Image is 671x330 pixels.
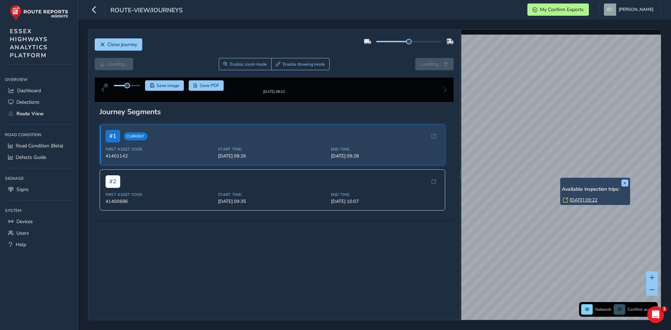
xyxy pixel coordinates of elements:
[16,110,44,117] span: Route View
[5,85,73,96] a: Dashboard
[5,108,73,119] a: Route View
[189,80,224,91] button: PDF
[253,95,295,100] div: [DATE] 09:22
[562,186,628,192] h6: Available inspection trips:
[218,159,327,165] span: [DATE] 08:26
[16,99,39,105] span: Detections
[106,152,214,157] span: First Asset Code:
[16,241,26,248] span: Help
[100,112,449,122] div: Journey Segments
[5,130,73,140] div: Road Condition
[647,306,664,323] iframe: Intercom live chat
[5,140,73,152] a: Road Condition (Beta)
[331,198,440,203] span: End Time:
[110,6,183,16] span: route-view/journeys
[17,87,41,94] span: Dashboard
[253,88,295,95] img: Thumbnail frame
[16,142,63,149] span: Road Condition (Beta)
[218,204,327,210] span: [DATE] 09:35
[283,61,325,67] span: Enable drawing mode
[5,96,73,108] a: Detections
[271,58,330,70] button: Draw
[5,152,73,163] a: Defects Guide
[218,152,327,157] span: Start Time:
[540,6,584,13] span: My Confirm Exports
[16,154,46,161] span: Defects Guide
[106,181,120,193] span: # 2
[95,38,142,51] button: Close journey
[5,227,73,239] a: Users
[106,159,214,165] span: 41401142
[5,216,73,227] a: Devices
[628,307,656,312] span: Confirm assets
[604,3,656,16] button: [PERSON_NAME]
[5,205,73,216] div: System
[621,179,628,186] button: x
[10,27,48,59] span: ESSEX HIGHWAYS ANALYTICS PLATFORM
[107,41,137,48] span: Close journey
[106,204,214,210] span: 41400686
[230,61,267,67] span: Enable zoom mode
[331,152,440,157] span: End Time:
[595,307,611,312] span: Network
[106,135,120,148] span: # 1
[106,198,214,203] span: First Asset Code:
[145,80,184,91] button: Save
[570,197,598,203] a: [DATE] 09:22
[218,198,327,203] span: Start Time:
[16,230,29,236] span: Users
[16,186,29,193] span: Signs
[662,306,667,312] span: 1
[331,159,440,165] span: [DATE] 09:28
[604,3,616,16] img: diamond-layout
[527,3,589,16] button: My Confirm Exports
[5,184,73,195] a: Signs
[5,239,73,250] a: Help
[219,58,272,70] button: Zoom
[16,218,33,225] span: Devices
[619,3,654,16] span: [PERSON_NAME]
[124,138,147,146] span: Current
[5,74,73,85] div: Overview
[157,83,179,88] span: Save image
[331,204,440,210] span: [DATE] 10:07
[200,83,219,88] span: Save PDF
[10,5,68,21] img: rr logo
[5,173,73,184] div: Signage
